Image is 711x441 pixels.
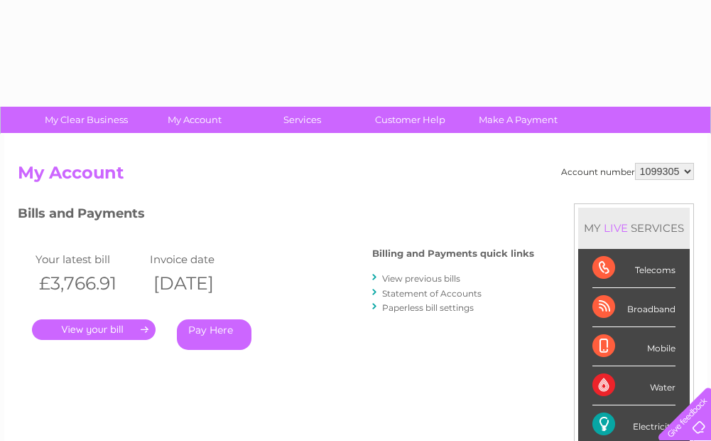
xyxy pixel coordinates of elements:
a: My Clear Business [28,107,145,133]
div: Broadband [592,288,675,327]
h3: Bills and Payments [18,203,534,228]
a: Services [244,107,361,133]
a: Make A Payment [460,107,577,133]
div: LIVE [601,221,631,235]
div: Mobile [592,327,675,366]
div: MY SERVICES [578,208,690,248]
div: Account number [561,163,694,180]
a: Pay Here [177,319,251,350]
td: Invoice date [146,250,261,269]
th: [DATE] [146,269,261,298]
h2: My Account [18,163,694,190]
td: Your latest bill [32,250,146,269]
a: Paperless bill settings [382,302,474,313]
a: Statement of Accounts [382,288,482,299]
a: My Account [136,107,253,133]
a: Customer Help [352,107,469,133]
th: £3,766.91 [32,269,146,298]
div: Water [592,366,675,405]
a: . [32,319,156,340]
h4: Billing and Payments quick links [372,248,534,259]
a: View previous bills [382,273,460,284]
div: Telecoms [592,249,675,288]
